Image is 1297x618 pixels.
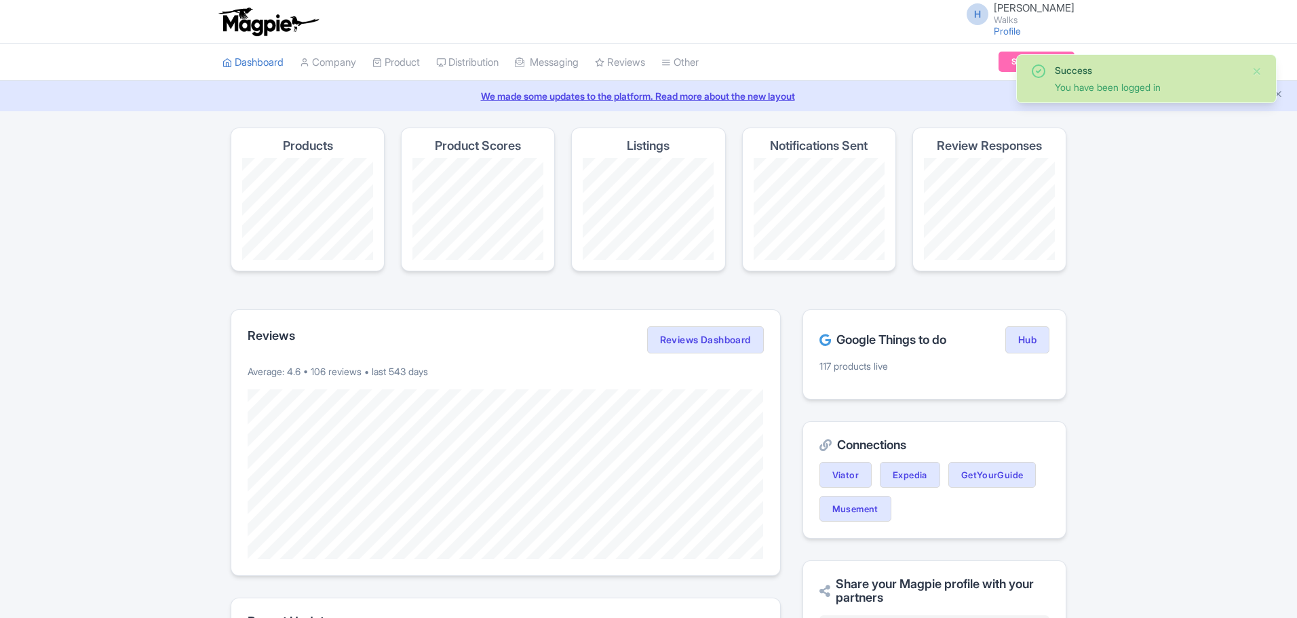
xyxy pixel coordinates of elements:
[1055,80,1241,94] div: You have been logged in
[819,333,946,347] h2: Google Things to do
[948,462,1037,488] a: GetYourGuide
[283,139,333,153] h4: Products
[967,3,988,25] span: H
[994,1,1075,14] span: [PERSON_NAME]
[959,3,1075,24] a: H [PERSON_NAME] Walks
[627,139,670,153] h4: Listings
[372,44,420,81] a: Product
[937,139,1042,153] h4: Review Responses
[819,359,1049,373] p: 117 products live
[436,44,499,81] a: Distribution
[999,52,1075,72] a: Subscription
[1005,326,1049,353] a: Hub
[515,44,579,81] a: Messaging
[222,44,284,81] a: Dashboard
[770,139,868,153] h4: Notifications Sent
[819,577,1049,604] h2: Share your Magpie profile with your partners
[1273,88,1283,103] button: Close announcement
[661,44,699,81] a: Other
[647,326,764,353] a: Reviews Dashboard
[300,44,356,81] a: Company
[994,16,1075,24] small: Walks
[1252,63,1262,79] button: Close
[819,438,1049,452] h2: Connections
[216,7,321,37] img: logo-ab69f6fb50320c5b225c76a69d11143b.png
[248,329,295,343] h2: Reviews
[819,496,891,522] a: Musement
[1055,63,1241,77] div: Success
[248,364,764,379] p: Average: 4.6 • 106 reviews • last 543 days
[595,44,645,81] a: Reviews
[819,462,872,488] a: Viator
[8,89,1289,103] a: We made some updates to the platform. Read more about the new layout
[880,462,940,488] a: Expedia
[435,139,521,153] h4: Product Scores
[994,25,1021,37] a: Profile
